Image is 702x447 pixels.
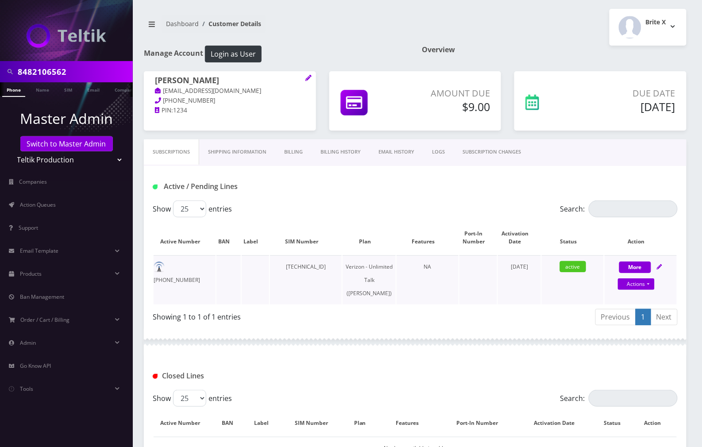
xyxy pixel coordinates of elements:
th: Action : activate to sort column ascending [637,410,677,436]
img: Teltik Production [27,24,106,48]
label: Show entries [153,390,232,407]
th: Activation Date: activate to sort column ascending [498,221,541,254]
a: Switch to Master Admin [20,136,113,151]
a: Email [83,82,104,96]
label: Search: [560,200,678,217]
h1: Active / Pending Lines [153,182,319,191]
h2: Brite X [646,19,666,26]
span: Tools [20,385,33,393]
span: Action Queues [20,201,56,208]
h1: Overview [422,46,687,54]
th: BAN: activate to sort column ascending [216,221,241,254]
a: Login as User [203,48,262,58]
select: Showentries [173,200,206,217]
a: Company [110,82,140,96]
a: PIN: [155,106,173,115]
button: Brite X [609,9,687,46]
th: Action: activate to sort column ascending [605,221,677,254]
span: Go Know API [20,362,51,370]
input: Search: [589,390,678,407]
a: Phone [2,82,25,97]
img: Active / Pending Lines [153,185,158,189]
th: Status: activate to sort column ascending [598,410,636,436]
a: Subscriptions [144,139,199,165]
a: Actions [618,278,655,290]
th: Features: activate to sort column ascending [381,410,443,436]
span: Ban Management [20,293,64,301]
label: Show entries [153,200,232,217]
a: SIM [60,82,77,96]
label: Search: [560,390,678,407]
nav: breadcrumb [144,15,409,40]
a: Dashboard [166,19,199,28]
button: More [619,262,651,273]
input: Search in Company [18,63,131,80]
a: SUBSCRIPTION CHANGES [454,139,530,165]
th: Label: activate to sort column ascending [242,221,269,254]
th: Plan: activate to sort column ascending [343,221,396,254]
th: BAN: activate to sort column ascending [216,410,247,436]
td: Verizon - Unlimited Talk ([PERSON_NAME]) [343,255,396,304]
span: Companies [19,178,47,185]
th: Port-In Number: activate to sort column ascending [459,221,497,254]
a: Previous [595,309,636,325]
span: Email Template [20,247,58,254]
th: Activation Date: activate to sort column ascending [521,410,597,436]
a: Billing [275,139,312,165]
th: Active Number: activate to sort column descending [154,410,216,436]
h1: Closed Lines [153,372,319,380]
a: EMAIL HISTORY [370,139,423,165]
th: Active Number: activate to sort column ascending [154,221,216,254]
th: Status: activate to sort column ascending [542,221,604,254]
span: Products [20,270,42,277]
select: Showentries [173,390,206,407]
th: SIM Number: activate to sort column ascending [270,221,342,254]
a: LOGS [423,139,454,165]
a: Name [31,82,54,96]
a: Billing History [312,139,370,165]
h5: [DATE] [580,100,675,113]
li: Customer Details [199,19,261,28]
span: [PHONE_NUMBER] [163,96,216,104]
h1: Manage Account [144,46,409,62]
span: Order / Cart / Billing [21,316,70,324]
span: Admin [20,339,36,347]
p: Amount Due [408,87,490,100]
img: default.png [154,262,165,273]
th: SIM Number: activate to sort column ascending [284,410,348,436]
td: [PHONE_NUMBER] [154,255,216,304]
span: 1234 [173,106,187,114]
div: Showing 1 to 1 of 1 entries [153,308,409,322]
td: [TECHNICAL_ID] [270,255,342,304]
a: [EMAIL_ADDRESS][DOMAIN_NAME] [155,87,262,96]
th: Plan: activate to sort column ascending [349,410,380,436]
td: NA [397,255,459,304]
th: Label: activate to sort column ascending [248,410,283,436]
a: Shipping Information [199,139,275,165]
h5: $9.00 [408,100,490,113]
p: Due Date [580,87,675,100]
a: Next [651,309,678,325]
span: [DATE] [511,263,528,270]
h1: [PERSON_NAME] [155,76,305,86]
button: Login as User [205,46,262,62]
span: Support [19,224,38,231]
img: Closed Lines [153,374,158,379]
th: Port-In Number: activate to sort column ascending [444,410,520,436]
a: 1 [636,309,651,325]
span: active [560,261,586,272]
input: Search: [589,200,678,217]
th: Features: activate to sort column ascending [397,221,459,254]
